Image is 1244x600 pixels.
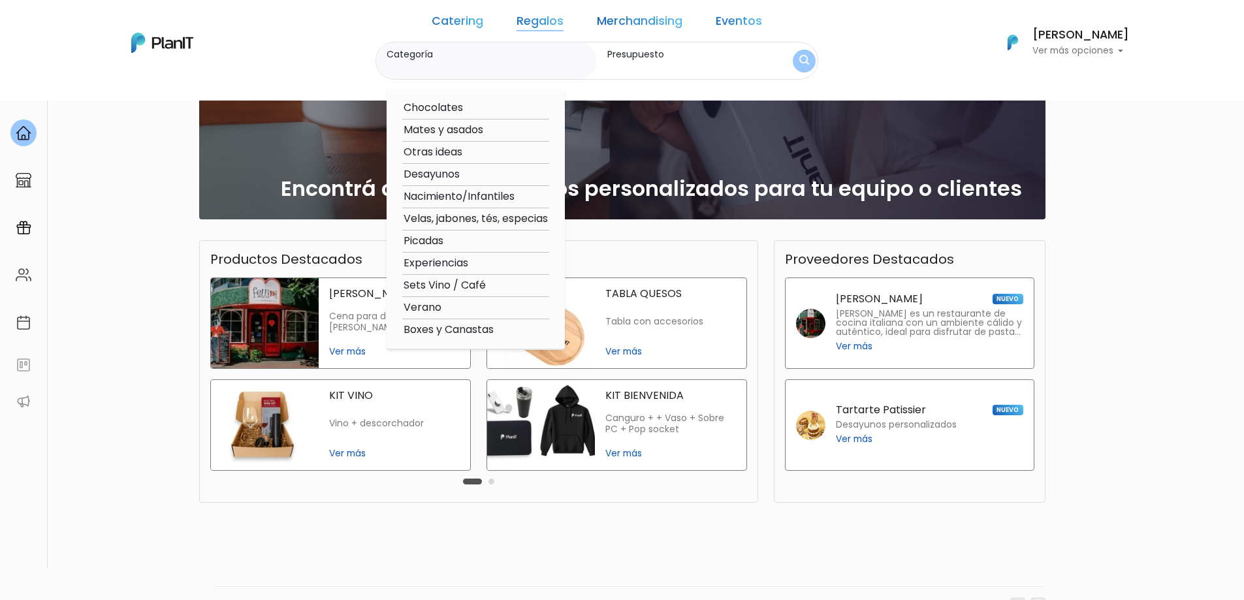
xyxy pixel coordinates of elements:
p: [PERSON_NAME] CENA [329,289,460,299]
option: Chocolates [402,100,549,116]
span: NUEVO [993,405,1023,415]
p: Canguro + + Vaso + Sobre PC + Pop socket [605,413,736,435]
h6: [PERSON_NAME] [1032,29,1129,41]
span: Ver más [329,345,460,358]
span: Ver más [836,339,872,353]
div: ¿Necesitás ayuda? [67,12,188,38]
a: fellini cena [PERSON_NAME] CENA Cena para dos en [PERSON_NAME] Ver más [210,277,471,369]
img: marketplace-4ceaa7011d94191e9ded77b95e3339b90024bf715f7c57f8cf31f2d8c509eaba.svg [16,172,31,188]
option: Boxes y Canastas [402,322,549,338]
img: fellini cena [211,278,319,368]
p: Tartarte Patissier [836,405,926,415]
span: Ver más [605,447,736,460]
option: Velas, jabones, tés, especias [402,211,549,227]
h3: Productos Destacados [210,251,362,267]
p: [PERSON_NAME] [836,294,923,304]
option: Picadas [402,233,549,249]
img: tartarte patissier [796,411,825,440]
a: tabla quesos TABLA QUESOS Tabla con accesorios Ver más [486,277,747,369]
p: Ver más opciones [1032,46,1129,55]
a: Eventos [716,16,762,31]
img: campaigns-02234683943229c281be62815700db0a1741e53638e28bf9629b52c665b00959.svg [16,220,31,236]
option: Mates y asados [402,122,549,138]
a: Regalos [517,16,564,31]
label: Categoría [387,48,592,61]
img: calendar-87d922413cdce8b2cf7b7f5f62616a5cf9e4887200fb71536465627b3292af00.svg [16,315,31,330]
option: Experiencias [402,255,549,272]
button: PlanIt Logo [PERSON_NAME] Ver más opciones [991,25,1129,59]
h2: Encontrá cientos de regalos personalizados para tu equipo o clientes [281,176,1022,201]
a: Tartarte Patissier NUEVO Desayunos personalizados Ver más [785,379,1034,471]
img: kit bienvenida [487,380,595,470]
p: TABLA QUESOS [605,289,736,299]
button: Carousel Page 2 [488,479,494,484]
option: Sets Vino / Café [402,277,549,294]
p: KIT BIENVENIDA [605,390,736,401]
span: Ver más [836,432,872,446]
p: Tabla con accesorios [605,316,736,327]
div: Carousel Pagination [460,473,498,489]
img: partners-52edf745621dab592f3b2c58e3bca9d71375a7ef29c3b500c9f145b62cc070d4.svg [16,394,31,409]
button: Carousel Page 1 (Current Slide) [463,479,482,484]
a: kit bienvenida KIT BIENVENIDA Canguro + + Vaso + Sobre PC + Pop socket Ver más [486,379,747,471]
a: Catering [432,16,483,31]
span: NUEVO [993,294,1023,304]
img: feedback-78b5a0c8f98aac82b08bfc38622c3050aee476f2c9584af64705fc4e61158814.svg [16,357,31,373]
img: home-e721727adea9d79c4d83392d1f703f7f8bce08238fde08b1acbfd93340b81755.svg [16,125,31,141]
a: [PERSON_NAME] NUEVO [PERSON_NAME] es un restaurante de cocina italiana con un ambiente cálido y a... [785,277,1034,369]
img: fellini [796,309,825,338]
a: Merchandising [597,16,682,31]
img: PlanIt Logo [998,28,1027,57]
span: Ver más [329,447,460,460]
label: Presupuesto [607,48,769,61]
img: kit vino [211,380,319,470]
p: KIT VINO [329,390,460,401]
img: search_button-432b6d5273f82d61273b3651a40e1bd1b912527efae98b1b7a1b2c0702e16a8d.svg [799,55,809,67]
span: Ver más [605,345,736,358]
p: [PERSON_NAME] es un restaurante de cocina italiana con un ambiente cálido y auténtico, ideal para... [836,309,1023,337]
img: people-662611757002400ad9ed0e3c099ab2801c6687ba6c219adb57efc949bc21e19d.svg [16,267,31,283]
h3: Proveedores Destacados [785,251,954,267]
p: Cena para dos en [PERSON_NAME] [329,311,460,334]
a: kit vino KIT VINO Vino + descorchador Ver más [210,379,471,471]
p: Desayunos personalizados [836,420,957,430]
p: Vino + descorchador [329,418,460,429]
option: Verano [402,300,549,316]
img: PlanIt Logo [131,33,193,53]
option: Otras ideas [402,144,549,161]
option: Desayunos [402,166,549,183]
option: Nacimiento/Infantiles [402,189,549,205]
